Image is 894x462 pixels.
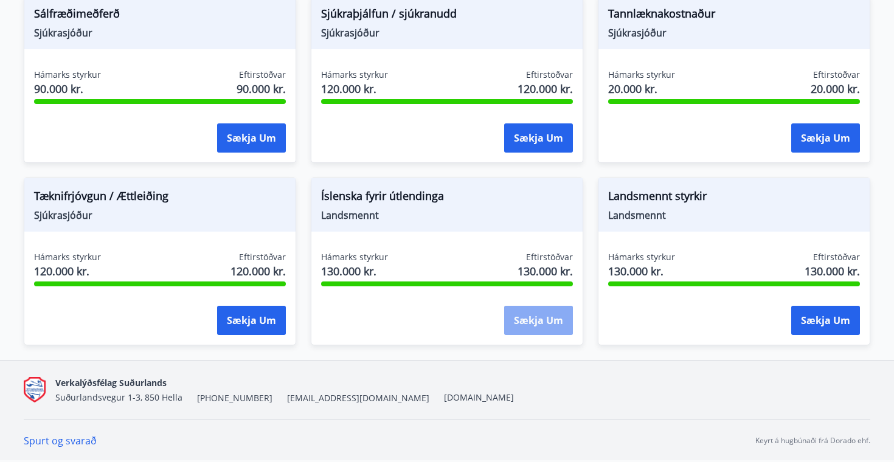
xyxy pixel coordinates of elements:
[321,5,573,26] span: Sjúkraþjálfun / sjúkranudd
[34,188,286,209] span: Tæknifrjóvgun / Ættleiðing
[239,251,286,263] span: Eftirstöðvar
[608,81,675,97] span: 20.000 kr.
[237,81,286,97] span: 90.000 kr.
[813,69,860,81] span: Eftirstöðvar
[444,391,514,403] a: [DOMAIN_NAME]
[34,5,286,26] span: Sálfræðimeðferð
[34,263,101,279] span: 120.000 kr.
[239,69,286,81] span: Eftirstöðvar
[34,26,286,40] span: Sjúkrasjóður
[518,81,573,97] span: 120.000 kr.
[321,26,573,40] span: Sjúkrasjóður
[55,377,167,388] span: Verkalýðsfélag Suðurlands
[34,81,101,97] span: 90.000 kr.
[34,251,101,263] span: Hámarks styrkur
[321,81,388,97] span: 120.000 kr.
[791,123,860,153] button: Sækja um
[608,69,675,81] span: Hámarks styrkur
[321,209,573,222] span: Landsmennt
[321,188,573,209] span: Íslenska fyrir útlendinga
[321,263,388,279] span: 130.000 kr.
[321,69,388,81] span: Hámarks styrkur
[805,263,860,279] span: 130.000 kr.
[197,392,272,404] span: [PHONE_NUMBER]
[55,391,182,403] span: Suðurlandsvegur 1-3, 850 Hella
[34,69,101,81] span: Hámarks styrkur
[24,434,97,447] a: Spurt og svarað
[526,69,573,81] span: Eftirstöðvar
[24,377,46,403] img: Q9do5ZaFAFhn9lajViqaa6OIrJ2A2A46lF7VsacK.png
[608,263,675,279] span: 130.000 kr.
[608,209,860,222] span: Landsmennt
[504,306,573,335] button: Sækja um
[34,209,286,222] span: Sjúkrasjóður
[608,188,860,209] span: Landsmennt styrkir
[230,263,286,279] span: 120.000 kr.
[526,251,573,263] span: Eftirstöðvar
[518,263,573,279] span: 130.000 kr.
[321,251,388,263] span: Hámarks styrkur
[755,435,870,446] p: Keyrt á hugbúnaði frá Dorado ehf.
[504,123,573,153] button: Sækja um
[217,123,286,153] button: Sækja um
[791,306,860,335] button: Sækja um
[287,392,429,404] span: [EMAIL_ADDRESS][DOMAIN_NAME]
[813,251,860,263] span: Eftirstöðvar
[217,306,286,335] button: Sækja um
[811,81,860,97] span: 20.000 kr.
[608,5,860,26] span: Tannlæknakostnaður
[608,251,675,263] span: Hámarks styrkur
[608,26,860,40] span: Sjúkrasjóður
